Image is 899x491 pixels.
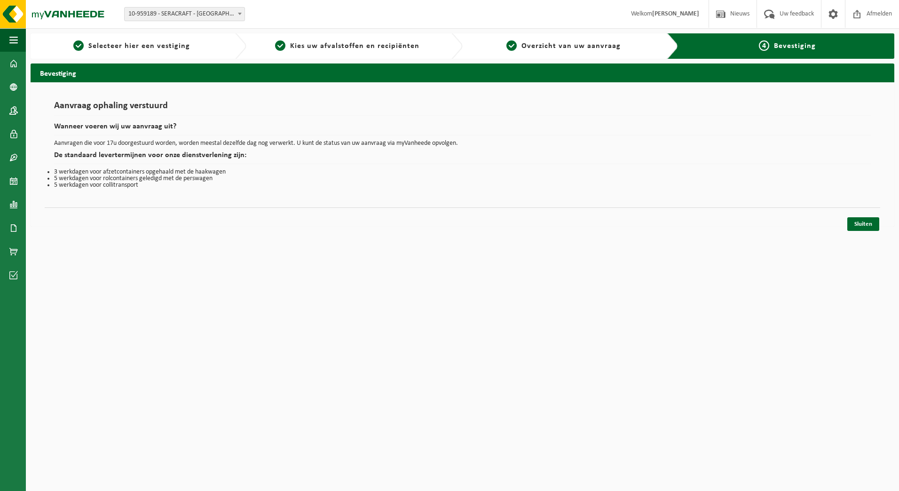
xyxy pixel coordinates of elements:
a: Sluiten [847,217,879,231]
span: Bevestiging [774,42,816,50]
span: 3 [506,40,517,51]
a: 3Overzicht van uw aanvraag [467,40,660,52]
li: 5 werkdagen voor collitransport [54,182,871,189]
span: Overzicht van uw aanvraag [521,42,621,50]
span: 10-959189 - SERACRAFT - ROESELARE [124,7,245,21]
h2: Bevestiging [31,63,894,82]
strong: [PERSON_NAME] [652,10,699,17]
a: 2Kies uw afvalstoffen en recipiënten [251,40,443,52]
span: 4 [759,40,769,51]
a: 1Selecteer hier een vestiging [35,40,228,52]
span: 10-959189 - SERACRAFT - ROESELARE [125,8,244,21]
h2: Wanneer voeren wij uw aanvraag uit? [54,123,871,135]
span: 2 [275,40,285,51]
h2: De standaard levertermijnen voor onze dienstverlening zijn: [54,151,871,164]
li: 5 werkdagen voor rolcontainers geledigd met de perswagen [54,175,871,182]
h1: Aanvraag ophaling verstuurd [54,101,871,116]
p: Aanvragen die voor 17u doorgestuurd worden, worden meestal dezelfde dag nog verwerkt. U kunt de s... [54,140,871,147]
span: Selecteer hier een vestiging [88,42,190,50]
li: 3 werkdagen voor afzetcontainers opgehaald met de haakwagen [54,169,871,175]
span: 1 [73,40,84,51]
span: Kies uw afvalstoffen en recipiënten [290,42,419,50]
